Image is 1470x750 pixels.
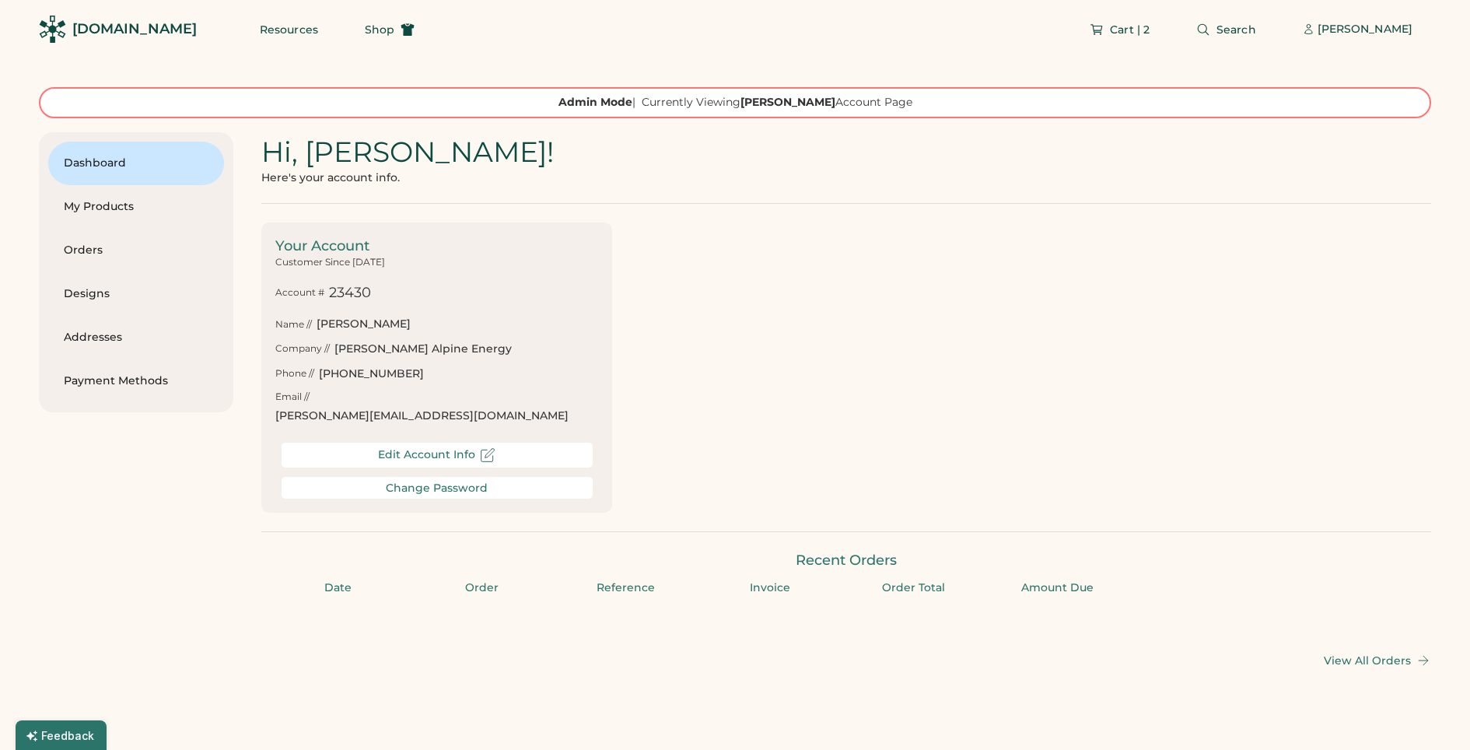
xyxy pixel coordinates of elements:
[261,132,554,171] div: Hi, [PERSON_NAME]!
[275,237,598,256] div: Your Account
[990,580,1125,596] div: Amount Due
[329,283,371,303] div: 23430
[365,24,394,35] span: Shop
[1396,680,1463,747] iframe: Front Chat
[271,580,405,596] div: Date
[64,243,208,258] div: Orders
[1216,24,1256,35] span: Search
[261,171,400,184] div: Here's your account info.
[346,14,433,45] button: Shop
[1324,654,1411,668] div: View All Orders
[64,330,208,345] div: Addresses
[740,95,835,109] strong: [PERSON_NAME]
[415,580,549,596] div: Order
[64,373,208,389] div: Payment Methods
[846,580,981,596] div: Order Total
[1318,22,1412,37] div: [PERSON_NAME]
[334,342,512,357] div: [PERSON_NAME] Alpine Energy
[558,95,632,109] strong: Admin Mode
[275,367,314,380] div: Phone //
[64,199,208,215] div: My Products
[275,256,385,269] div: Customer Since [DATE]
[1071,14,1168,45] button: Cart | 2
[275,391,310,404] div: Email //
[558,95,912,110] div: | Currently Viewing Account Page
[1110,24,1150,35] span: Cart | 2
[275,318,312,331] div: Name //
[1178,14,1275,45] button: Search
[317,317,411,332] div: [PERSON_NAME]
[378,448,475,461] div: Edit Account Info
[64,156,208,171] div: Dashboard
[261,551,1431,570] div: Recent Orders
[72,19,197,39] div: [DOMAIN_NAME]
[702,580,837,596] div: Invoice
[241,14,337,45] button: Resources
[275,408,569,424] div: [PERSON_NAME][EMAIL_ADDRESS][DOMAIN_NAME]
[319,366,424,382] div: [PHONE_NUMBER]
[39,16,66,43] img: Rendered Logo - Screens
[64,286,208,302] div: Designs
[275,342,330,356] div: Company //
[275,286,324,300] div: Account #
[386,482,488,495] div: Change Password
[558,580,693,596] div: Reference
